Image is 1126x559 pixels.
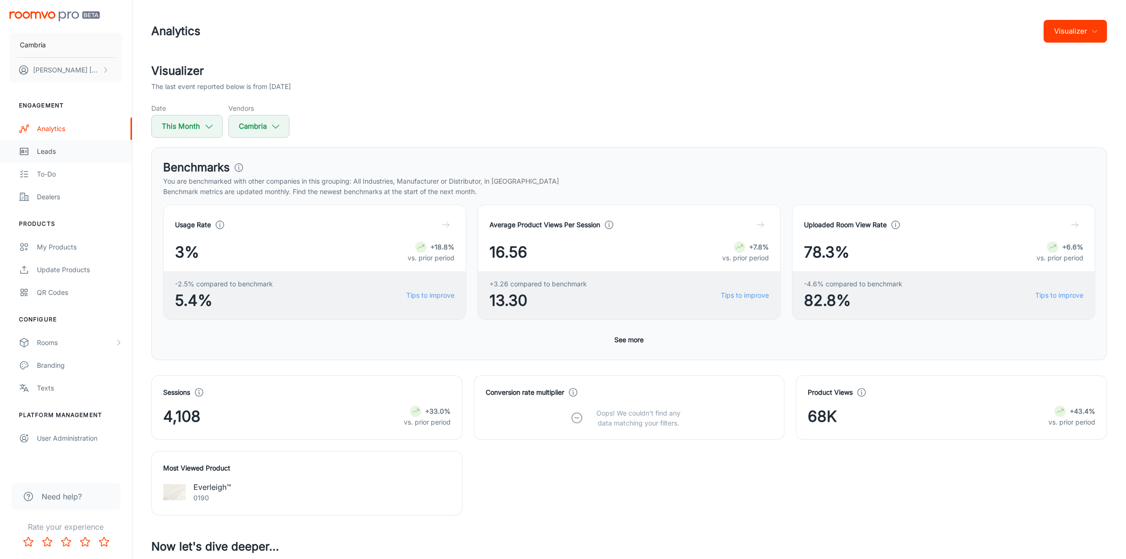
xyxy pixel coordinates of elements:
h4: Conversion rate multiplier [486,387,564,398]
span: 3% [175,241,199,264]
p: vs. prior period [408,253,454,263]
p: [PERSON_NAME] [PERSON_NAME] [33,65,100,75]
button: Visualizer [1044,20,1107,43]
button: Rate 4 star [76,532,95,551]
a: Tips to improve [406,290,454,301]
div: User Administration [37,433,122,444]
h4: Average Product Views Per Session [489,220,600,230]
div: Analytics [37,124,122,134]
span: -4.6% compared to benchmark [804,279,902,289]
p: Everleigh™ [193,481,231,493]
p: You are benchmarked with other companies in this grouping: All Industries, Manufacturer or Distri... [163,176,1095,186]
span: 13.30 [489,289,587,312]
h1: Analytics [151,23,201,40]
span: 5.4% [175,289,273,312]
p: The last event reported below is from [DATE] [151,81,291,92]
button: Rate 1 star [19,532,38,551]
button: Rate 2 star [38,532,57,551]
strong: +7.8% [749,243,769,251]
p: 0190 [193,493,231,503]
p: vs. prior period [722,253,769,263]
p: vs. prior period [404,417,451,427]
span: 82.8% [804,289,902,312]
div: Update Products [37,265,122,275]
span: 68K [808,405,837,428]
p: vs. prior period [1037,253,1083,263]
a: Tips to improve [1035,290,1083,301]
h5: Date [151,103,223,113]
h2: Visualizer [151,62,1107,80]
button: Cambria [228,115,289,138]
div: To-do [37,169,122,179]
img: Roomvo PRO Beta [9,11,100,21]
span: +3.26 compared to benchmark [489,279,587,289]
span: -2.5% compared to benchmark [175,279,273,289]
p: Cambria [20,40,46,50]
p: vs. prior period [1048,417,1095,427]
span: 4,108 [163,405,201,428]
button: See more [611,331,648,348]
h4: Uploaded Room View Rate [804,220,887,230]
div: My Products [37,242,122,252]
div: Texts [37,383,122,393]
span: 78.3% [804,241,849,264]
div: Dealers [37,192,122,202]
strong: +33.0% [425,407,451,415]
h3: Now let's dive deeper... [151,538,1107,555]
span: Need help? [42,491,82,502]
h4: Product Views [808,387,853,398]
p: Benchmark metrics are updated monthly. Find the newest benchmarks at the start of the next month. [163,186,1095,197]
div: Leads [37,146,122,157]
button: Rate 5 star [95,532,113,551]
h4: Usage Rate [175,220,211,230]
a: Tips to improve [721,290,769,301]
button: This Month [151,115,223,138]
p: Rate your experience [8,521,124,532]
span: 16.56 [489,241,527,264]
h3: Benchmarks [163,159,230,176]
h5: Vendors [228,103,289,113]
strong: +43.4% [1070,407,1095,415]
button: Cambria [9,33,122,57]
button: Rate 3 star [57,532,76,551]
h4: Sessions [163,387,190,398]
h4: Most Viewed Product [163,463,451,473]
img: Everleigh™ [163,481,186,504]
p: Oops! We couldn’t find any data matching your filters. [589,408,688,428]
button: [PERSON_NAME] [PERSON_NAME] [9,58,122,82]
div: Branding [37,360,122,371]
strong: +18.8% [430,243,454,251]
strong: +6.6% [1062,243,1083,251]
div: Rooms [37,337,115,348]
div: QR Codes [37,287,122,298]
